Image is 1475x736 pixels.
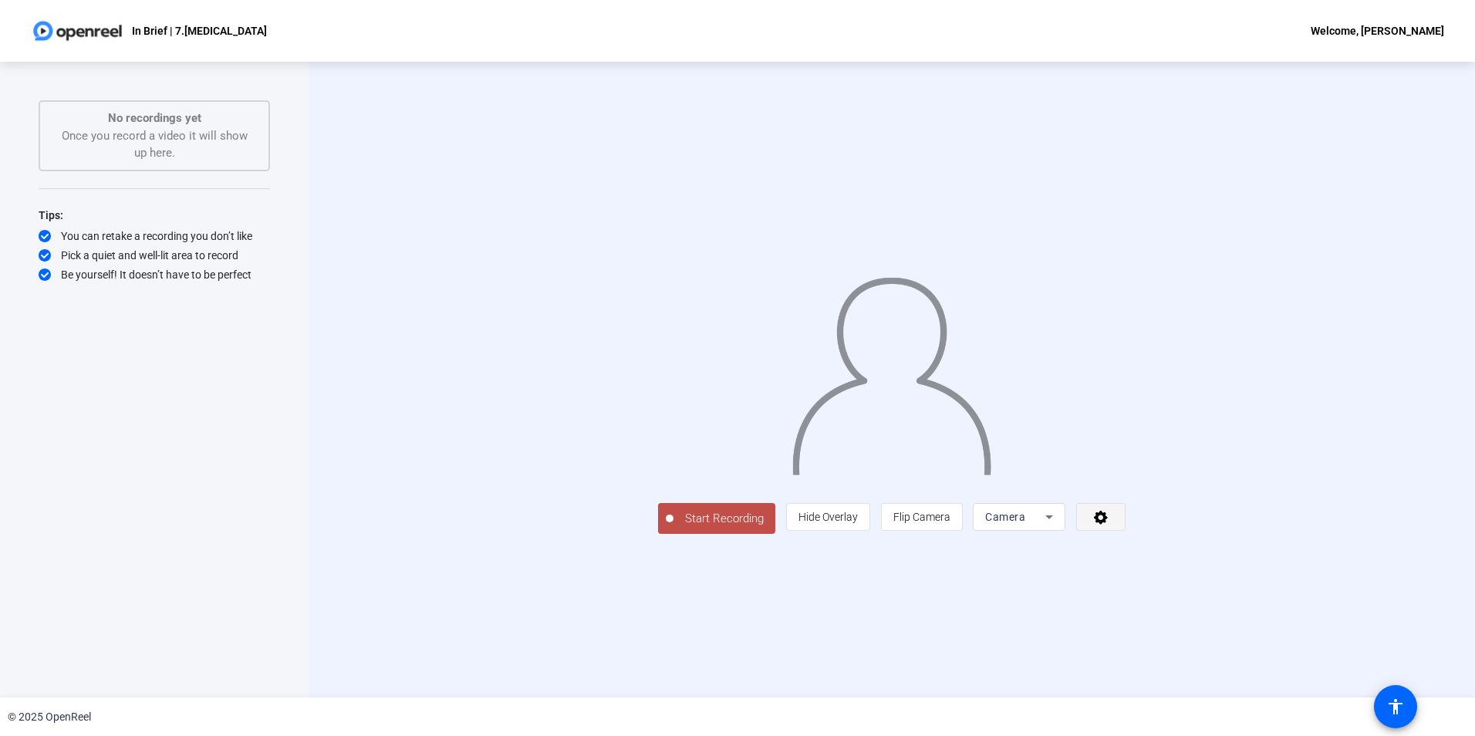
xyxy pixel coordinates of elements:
mat-icon: accessibility [1386,697,1405,716]
p: No recordings yet [56,110,253,127]
span: Hide Overlay [798,511,858,523]
span: Camera [985,511,1025,523]
button: Flip Camera [881,503,963,531]
img: overlay [791,265,993,475]
img: OpenReel logo [31,15,124,46]
p: In Brief | 7.[MEDICAL_DATA] [132,22,267,40]
div: © 2025 OpenReel [8,709,91,725]
span: Flip Camera [893,511,950,523]
button: Hide Overlay [786,503,870,531]
div: Once you record a video it will show up here. [56,110,253,162]
button: Start Recording [658,503,775,534]
div: Pick a quiet and well-lit area to record [39,248,270,263]
div: Be yourself! It doesn’t have to be perfect [39,267,270,282]
span: Start Recording [673,510,775,528]
div: You can retake a recording you don’t like [39,228,270,244]
div: Tips: [39,206,270,225]
div: Welcome, [PERSON_NAME] [1311,22,1444,40]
